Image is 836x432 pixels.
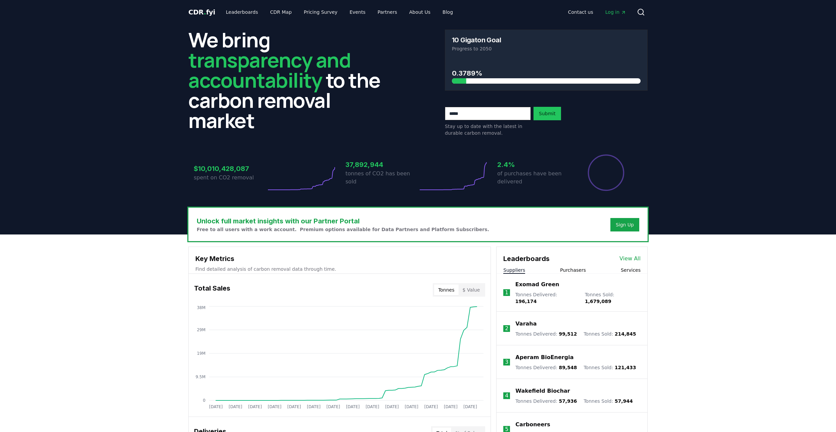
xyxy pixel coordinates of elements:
a: Partners [372,6,403,18]
p: Tonnes Sold : [585,291,641,305]
a: Wakefield Biochar [515,387,570,395]
tspan: 19M [197,351,205,356]
button: Submit [533,107,561,120]
span: Log in [605,9,626,15]
a: About Us [404,6,436,18]
tspan: [DATE] [366,404,379,409]
p: 4 [505,392,508,400]
a: Leaderboards [221,6,264,18]
span: 196,174 [515,299,537,304]
span: . [204,8,206,16]
p: 1 [505,289,508,297]
h3: Key Metrics [195,254,484,264]
span: 57,944 [615,398,633,404]
p: Tonnes Delivered : [515,364,577,371]
a: View All [619,255,641,263]
p: Free to all users with a work account. Premium options available for Data Partners and Platform S... [197,226,489,233]
tspan: [DATE] [424,404,438,409]
tspan: 29M [197,328,205,332]
p: Find detailed analysis of carbon removal data through time. [195,266,484,272]
p: Tonnes Delivered : [515,398,577,404]
a: Carboneers [515,421,550,429]
h3: Total Sales [194,283,230,297]
p: tonnes of CO2 has been sold [345,170,418,186]
button: Suppliers [503,267,525,273]
h3: Unlock full market insights with our Partner Portal [197,216,489,226]
p: 3 [505,358,508,366]
span: 57,936 [559,398,577,404]
span: 121,433 [615,365,636,370]
button: Sign Up [610,218,639,231]
tspan: [DATE] [326,404,340,409]
h3: Leaderboards [503,254,550,264]
tspan: [DATE] [346,404,360,409]
h3: 37,892,944 [345,160,418,170]
div: Percentage of sales delivered [587,154,625,191]
a: Log in [600,6,632,18]
tspan: [DATE] [307,404,321,409]
h2: We bring to the carbon removal market [188,30,391,130]
tspan: 0 [203,398,205,403]
tspan: [DATE] [229,404,242,409]
nav: Main [563,6,632,18]
a: Events [344,6,371,18]
p: Tonnes Sold : [584,364,636,371]
h3: 0.3789% [452,68,641,78]
a: CDR Map [265,6,297,18]
tspan: [DATE] [405,404,418,409]
tspan: [DATE] [444,404,458,409]
p: Tonnes Sold : [584,398,633,404]
tspan: 38M [197,305,205,310]
a: Sign Up [616,221,634,228]
button: Tonnes [434,285,458,295]
span: 214,845 [615,331,636,337]
span: 1,679,089 [585,299,611,304]
p: Tonnes Delivered : [515,291,578,305]
tspan: 9.5M [196,375,205,379]
tspan: [DATE] [287,404,301,409]
a: CDR.fyi [188,7,215,17]
h3: 2.4% [497,160,570,170]
span: 89,548 [559,365,577,370]
p: Tonnes Delivered : [515,331,577,337]
span: 99,512 [559,331,577,337]
span: transparency and accountability [188,46,351,94]
tspan: [DATE] [385,404,399,409]
tspan: [DATE] [463,404,477,409]
h3: $10,010,428,087 [194,164,266,174]
tspan: [DATE] [209,404,223,409]
p: Progress to 2050 [452,45,641,52]
button: Purchasers [560,267,586,273]
button: $ Value [459,285,484,295]
a: Exomad Green [515,280,559,289]
tspan: [DATE] [268,404,282,409]
p: spent on CO2 removal [194,174,266,182]
a: Aperam BioEnergia [515,353,573,361]
p: 2 [505,325,508,333]
p: of purchases have been delivered [497,170,570,186]
a: Varaha [515,320,537,328]
nav: Main [221,6,458,18]
h3: 10 Gigaton Goal [452,37,501,43]
p: Tonnes Sold : [584,331,636,337]
tspan: [DATE] [248,404,262,409]
a: Pricing Survey [298,6,343,18]
a: Blog [437,6,458,18]
button: Services [621,267,641,273]
a: Contact us [563,6,599,18]
span: CDR fyi [188,8,215,16]
p: Stay up to date with the latest in durable carbon removal. [445,123,531,136]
